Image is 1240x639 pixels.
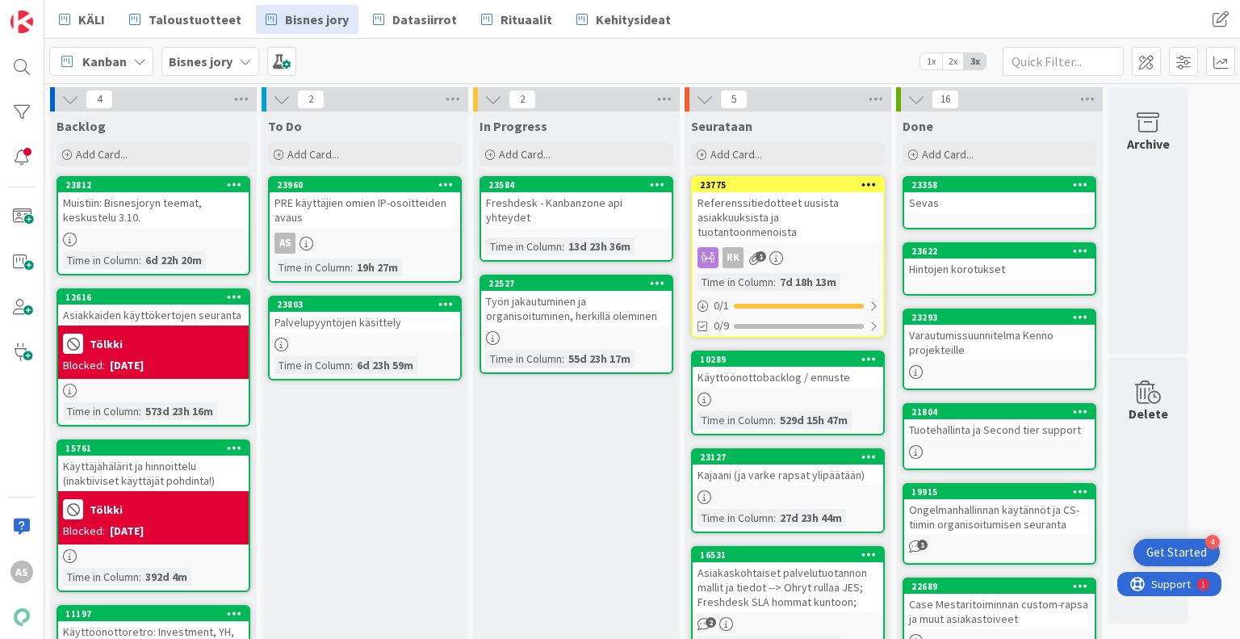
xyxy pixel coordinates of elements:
[700,354,883,365] div: 10289
[486,238,562,255] div: Time in Column
[776,509,846,527] div: 27d 23h 44m
[141,402,217,420] div: 573d 23h 16m
[964,53,986,69] span: 3x
[756,251,766,262] span: 1
[693,367,883,388] div: Käyttöönottobacklog / ennuste
[904,178,1095,213] div: 23358Sevas
[149,10,241,29] span: Taloustuotteet
[904,405,1095,419] div: 21804
[86,90,113,109] span: 4
[904,244,1095,280] div: 23622Hintojen korotukset
[58,178,249,228] div: 23812Muistiin: Bisnesjoryn teemat, keskustelu 3.10.
[58,178,249,192] div: 23812
[1127,134,1170,153] div: Archive
[920,53,942,69] span: 1x
[486,350,562,368] div: Time in Column
[270,297,460,333] div: 23803Palvelupyyntöjen käsittely
[693,450,883,486] div: 23127Kajaani (ja varke rapsat ylipäätään)
[481,178,672,228] div: 23584Freshdesk - Kanbanzone api yhteydet
[904,244,1095,259] div: 23622
[110,523,144,540] div: [DATE]
[904,405,1095,440] div: 21804Tuotehallinta ja Second tier support
[693,548,883,562] div: 16531
[58,441,249,456] div: 15761
[499,147,551,162] span: Add Card...
[350,259,353,276] span: :
[274,259,350,276] div: Time in Column
[1133,539,1220,566] div: Open Get Started checklist, remaining modules: 4
[904,579,1095,629] div: 22689Case Mestaritoiminnan custom-rapsa ja muut asiakastoiveet
[904,310,1095,360] div: 23293Varautumissuunnitelma Kenno projekteille
[139,568,141,586] span: :
[58,290,249,326] div: 12616Asiakkaiden käyttökertojen seuranta
[58,607,249,621] div: 11197
[904,485,1095,535] div: 19915Ongelmanhallinnan käytännöt ja CS-tiimin organisoitumisen seuranta
[58,192,249,228] div: Muistiin: Bisnesjoryn teemat, keskustelu 3.10.
[773,273,776,291] span: :
[904,485,1095,499] div: 19915
[353,259,402,276] div: 19h 27m
[139,402,141,420] span: :
[693,352,883,367] div: 10289
[49,5,115,34] a: KÄLI
[270,233,460,254] div: AS
[110,357,144,374] div: [DATE]
[562,350,564,368] span: :
[270,312,460,333] div: Palvelupyyntöjen käsittely
[700,452,883,463] div: 23127
[693,178,883,192] div: 23775
[710,147,762,162] span: Add Card...
[720,90,748,109] span: 5
[481,192,672,228] div: Freshdesk - Kanbanzone api yhteydet
[911,486,1095,498] div: 19915
[564,350,635,368] div: 55d 23h 17m
[911,246,1095,257] div: 23622
[942,53,964,69] span: 2x
[63,568,139,586] div: Time in Column
[904,499,1095,535] div: Ongelmanhallinnan käytännöt ja CS-tiimin organisoitumisen seuranta
[63,251,139,269] div: Time in Column
[90,504,123,515] b: Tölkki
[904,310,1095,325] div: 23293
[256,5,358,34] a: Bisnes jory
[488,278,672,289] div: 22527
[270,297,460,312] div: 23803
[700,549,883,561] div: 16531
[1205,535,1220,549] div: 4
[76,147,128,162] span: Add Card...
[773,509,776,527] span: :
[277,299,460,310] div: 23803
[922,147,974,162] span: Add Card...
[904,325,1095,360] div: Varautumissuunnitelma Kenno projekteille
[904,579,1095,594] div: 22689
[693,178,883,242] div: 23775Referenssitiedotteet uusista asiakkuuksista ja tuotantoonmenoista
[58,441,249,491] div: 15761Käyttäjähälärit ja hinnoittelu (inaktiiviset käyttäjät pohdinta!)
[285,10,349,29] span: Bisnes jory
[78,10,105,29] span: KÄLI
[776,273,840,291] div: 7d 18h 13m
[904,192,1095,213] div: Sevas
[353,356,417,374] div: 6d 23h 59m
[693,296,883,316] div: 0/1
[932,90,959,109] span: 16
[471,5,562,34] a: Rituaalit
[917,540,928,550] span: 1
[911,179,1095,191] div: 23358
[65,443,249,454] div: 15761
[481,178,672,192] div: 23584
[693,548,883,612] div: 16531Asiakaskohtaiset palvelutuotannon mallit ja tiedot --> Ohryt rullaa JES; Freshdesk SLA homma...
[596,10,671,29] span: Kehitysideat
[911,581,1095,592] div: 22689
[63,357,105,374] div: Blocked:
[700,179,883,191] div: 23775
[697,411,773,429] div: Time in Column
[141,568,191,586] div: 392d 4m
[65,292,249,303] div: 12616
[1129,404,1168,423] div: Delete
[714,317,729,334] span: 0/9
[65,608,249,620] div: 11197
[57,118,106,134] span: Backlog
[691,118,752,134] span: Seurataan
[34,2,73,22] span: Support
[904,178,1095,192] div: 23358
